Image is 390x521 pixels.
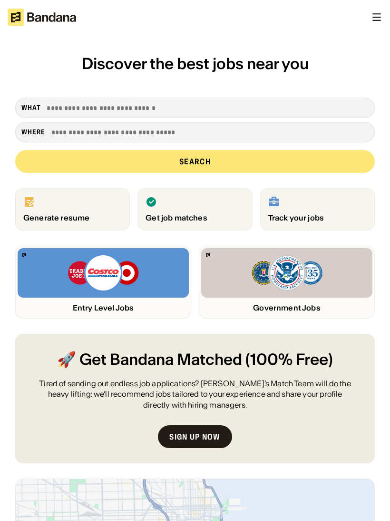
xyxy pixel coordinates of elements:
span: Discover the best jobs near you [82,54,309,73]
img: Bandana logo [206,253,210,257]
div: Sign up now [169,433,220,441]
span: (100% Free) [245,349,333,371]
div: Government Jobs [201,303,372,312]
a: Get job matches [137,188,252,230]
div: Track your jobs [268,213,367,222]
div: Generate resume [23,213,122,222]
a: Generate resume [15,188,130,230]
div: Get job matches [146,213,244,222]
img: Bandana logotype [8,9,76,26]
img: Bandana logo [22,253,26,257]
div: Tired of sending out endless job applications? [PERSON_NAME]’s Match Team will do the heavy lifti... [38,378,352,410]
div: what [21,103,41,112]
a: Bandana logoFBI, DHS, MWRD logosGovernment Jobs [199,246,375,319]
div: Search [179,158,211,165]
div: Entry Level Jobs [18,303,189,312]
a: Sign up now [158,425,232,448]
img: FBI, DHS, MWRD logos [251,254,323,292]
a: Bandana logoTrader Joe’s, Costco, Target logosEntry Level Jobs [15,246,191,319]
span: 🚀 Get Bandana Matched [57,349,242,371]
div: Where [21,128,46,136]
img: Trader Joe’s, Costco, Target logos [67,254,139,292]
a: Track your jobs [260,188,375,230]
